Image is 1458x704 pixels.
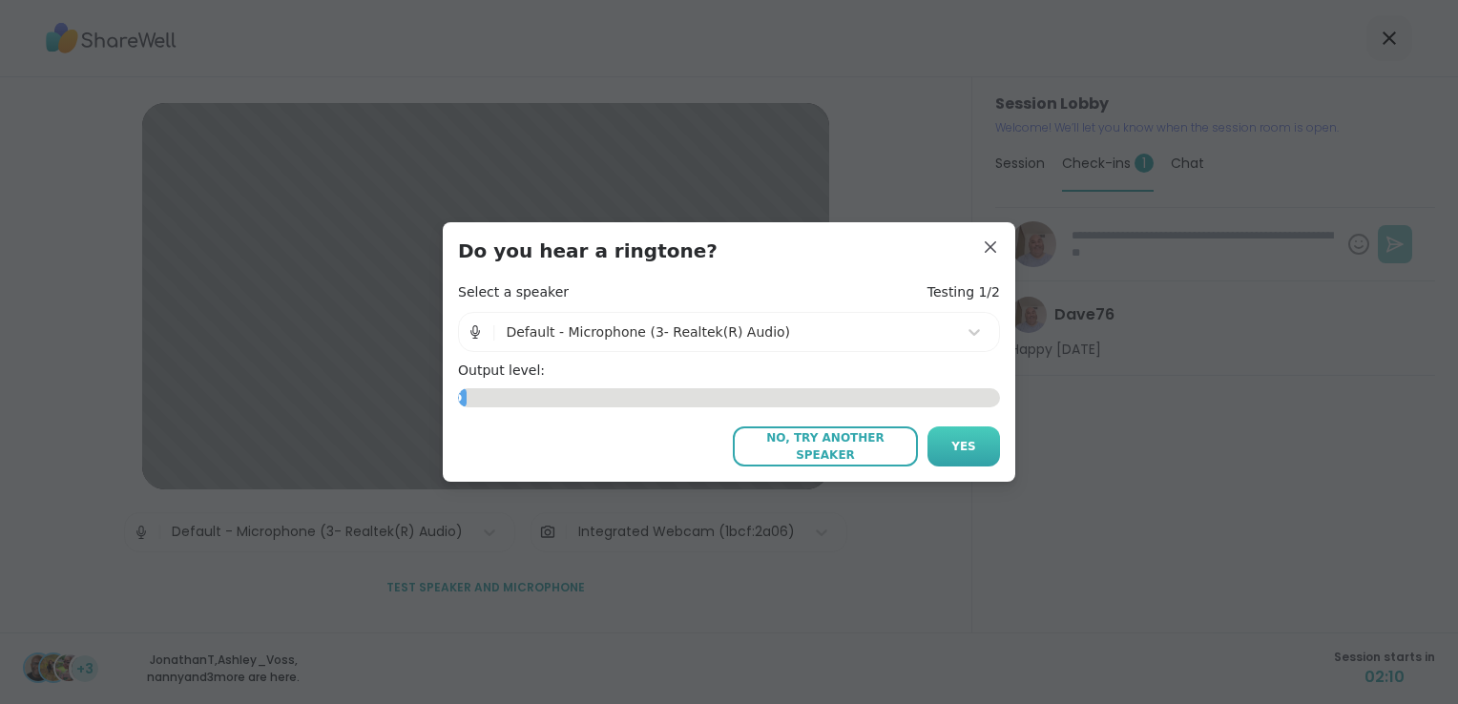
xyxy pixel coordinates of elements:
[458,283,569,302] h4: Select a speaker
[458,238,1000,264] h3: Do you hear a ringtone?
[458,362,1000,381] h4: Output level:
[951,438,976,455] span: Yes
[927,283,1000,302] h4: Testing 1/2
[467,313,484,351] img: Microphone
[491,313,496,351] span: |
[733,426,918,466] button: No, try another speaker
[506,322,948,342] div: Default - Microphone (3- Realtek(R) Audio)
[742,429,908,464] span: No, try another speaker
[927,426,1000,466] button: Yes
